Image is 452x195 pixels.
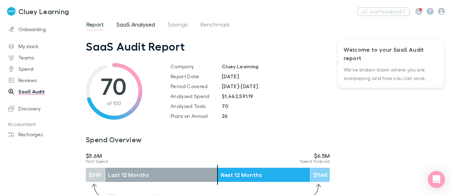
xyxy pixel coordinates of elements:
[201,21,230,30] span: Benchmark
[344,67,426,81] span: We've broken down where you are overpaying and how you can save.
[87,21,104,30] span: Report
[1,103,90,114] a: Discovery
[117,21,155,30] span: SaaS Analysed
[1,120,90,129] p: Accountant
[86,40,330,53] h1: SaaS Audit Report
[165,71,216,81] td: Report Date
[222,83,258,89] strong: [DATE] - [DATE]
[3,3,73,20] a: Cluey Learning
[222,63,259,69] strong: Cluey Learning
[344,46,424,62] strong: Welcome to your SaaS Audit report
[222,93,253,99] strong: $1,462,591.19
[86,155,108,156] p: $5.6M
[1,75,90,86] a: Reviews
[1,52,90,63] a: Teams
[165,101,216,111] td: Analysed Tools
[299,155,330,156] p: $6.5M
[165,81,216,91] td: Period Covered
[86,74,142,98] h1: 70
[1,63,90,75] a: Spend
[165,62,216,71] td: Company
[7,7,16,16] img: Cluey Learning's Logo
[86,168,105,182] div: $69K
[86,135,330,144] h3: Spend Overview
[107,100,121,106] span: of 100
[86,159,108,164] span: Past Spend
[218,168,310,182] div: Next 12 Months
[222,73,239,79] strong: [DATE]
[165,111,216,121] td: Plans on Annual
[165,91,216,101] td: Analysed Spend
[299,159,330,164] span: Spend Forecast
[1,41,90,52] a: My stack
[168,21,188,30] span: Savings
[222,113,228,119] strong: 26
[1,129,90,140] a: Recharges
[1,24,90,35] a: Onboarding
[105,168,217,182] div: Last 12 Months
[222,103,228,109] strong: 70
[428,171,445,188] div: Open Intercom Messenger
[1,86,90,97] a: SaaS Audit
[310,168,330,182] div: $114K
[18,7,69,16] h3: Cluey Learning
[357,7,410,16] button: Got Feedback?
